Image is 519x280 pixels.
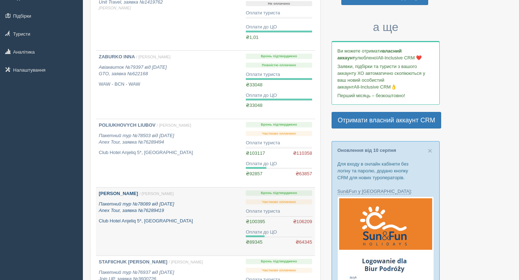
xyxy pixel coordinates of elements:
[293,218,312,225] span: ₴106209
[246,10,312,17] div: Оплати туриста
[354,84,397,90] span: All-Inclusive CRM👌
[337,189,411,194] a: Sun&Fun у [GEOGRAPHIC_DATA]
[337,92,434,99] p: Перший місяць – безкоштовно!
[246,171,262,176] span: ₴92857
[246,219,265,224] span: ₴100395
[246,92,312,99] div: Оплати до ЦО
[96,188,243,256] a: [PERSON_NAME] / [PERSON_NAME] Пакетний тур №78089 від [DATE]Anex Tour, заявка №76289419 Club Hote...
[332,112,441,128] a: Отримати власний аккаунт CRM
[296,171,312,177] span: ₴63857
[246,63,312,68] p: Повністю оплачено
[337,48,434,61] p: Ви можете отримати улюбленої
[246,259,312,264] p: Бронь підтверджено
[332,21,440,33] h3: а ще
[337,161,434,181] p: Для входу в онлайн кабінети без логіну та паролю, додано кнопку CRM для нових туроператорів.
[246,150,265,156] span: ₴103117
[246,239,262,245] span: ₴89345
[99,149,240,156] p: Club Hotel Anjeliq 5*, [GEOGRAPHIC_DATA]
[139,191,174,196] span: / [PERSON_NAME]
[246,1,312,6] p: Не оплачено
[246,208,312,215] div: Оплати туриста
[246,268,312,273] p: Частково оплачено
[378,55,422,60] span: All-Inclusive CRM ❤️
[246,35,258,40] span: ₴1,01
[246,161,312,167] div: Оплати до ЦО
[246,131,312,136] p: Частково оплачено
[337,188,434,195] p: :
[293,150,312,157] span: ₴110358
[136,55,170,59] span: / [PERSON_NAME]
[96,119,243,187] a: POLIUKHOVYCH LIUBOV / [PERSON_NAME] Пакетний тур №78503 від [DATE]Anex Tour, заявка №76289494 Clu...
[99,5,240,11] span: [PERSON_NAME]
[99,218,240,225] p: Club Hotel Anjeliq 5*, [GEOGRAPHIC_DATA]
[246,122,312,127] p: Бронь підтверджено
[296,239,312,246] span: ₴64345
[246,24,312,31] div: Оплати до ЦО
[428,147,432,154] button: Close
[337,63,434,90] p: Заявки, підбірки та туристи з вашого аккаунту ХО автоматично скопіюються у ваш новий особистий ак...
[246,140,312,146] div: Оплати туриста
[96,51,243,119] a: ZABURKO INNA / [PERSON_NAME] Авіаквиток №79397 від [DATE]GTO, заявка №622168 WAW - BCN - WAW
[99,259,167,265] b: STAFIICHUK [PERSON_NAME]
[337,148,396,153] a: Оновлення від 10 серпня
[99,201,174,213] i: Пакетний тур №78089 від [DATE] Anex Tour, заявка №76289419
[157,123,191,127] span: / [PERSON_NAME]
[99,122,155,128] b: POLIUKHOVYCH LIUBOV
[246,103,262,108] span: ₴33048
[246,82,262,87] span: ₴33048
[99,54,135,59] b: ZABURKO INNA
[99,81,240,88] p: WAW - BCN - WAW
[428,146,432,155] span: ×
[99,191,138,196] b: [PERSON_NAME]
[99,64,167,77] i: Авіаквиток №79397 від [DATE] GTO, заявка №622168
[246,199,312,205] p: Частково оплачено
[246,190,312,196] p: Бронь підтверджено
[246,54,312,59] p: Бронь підтверджено
[246,229,312,236] div: Оплати до ЦО
[246,71,312,78] div: Оплати туриста
[169,260,203,264] span: / [PERSON_NAME]
[337,48,402,60] b: власний аккаунт
[99,133,174,145] i: Пакетний тур №78503 від [DATE] Anex Tour, заявка №76289494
